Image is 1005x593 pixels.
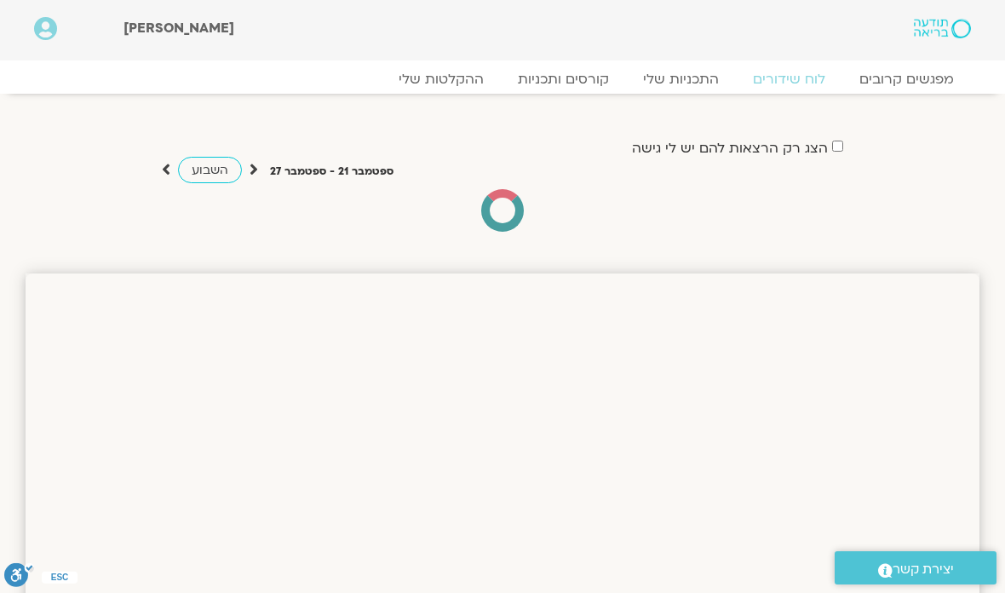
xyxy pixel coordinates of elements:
[382,71,501,88] a: ההקלטות שלי
[192,162,228,178] span: השבוע
[626,71,736,88] a: התכניות שלי
[123,19,234,37] span: [PERSON_NAME]
[842,71,971,88] a: מפגשים קרובים
[835,551,996,584] a: יצירת קשר
[632,141,828,156] label: הצג רק הרצאות להם יש לי גישה
[34,71,971,88] nav: Menu
[893,558,954,581] span: יצירת קשר
[270,163,393,181] p: ספטמבר 21 - ספטמבר 27
[736,71,842,88] a: לוח שידורים
[178,157,242,183] a: השבוע
[501,71,626,88] a: קורסים ותכניות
